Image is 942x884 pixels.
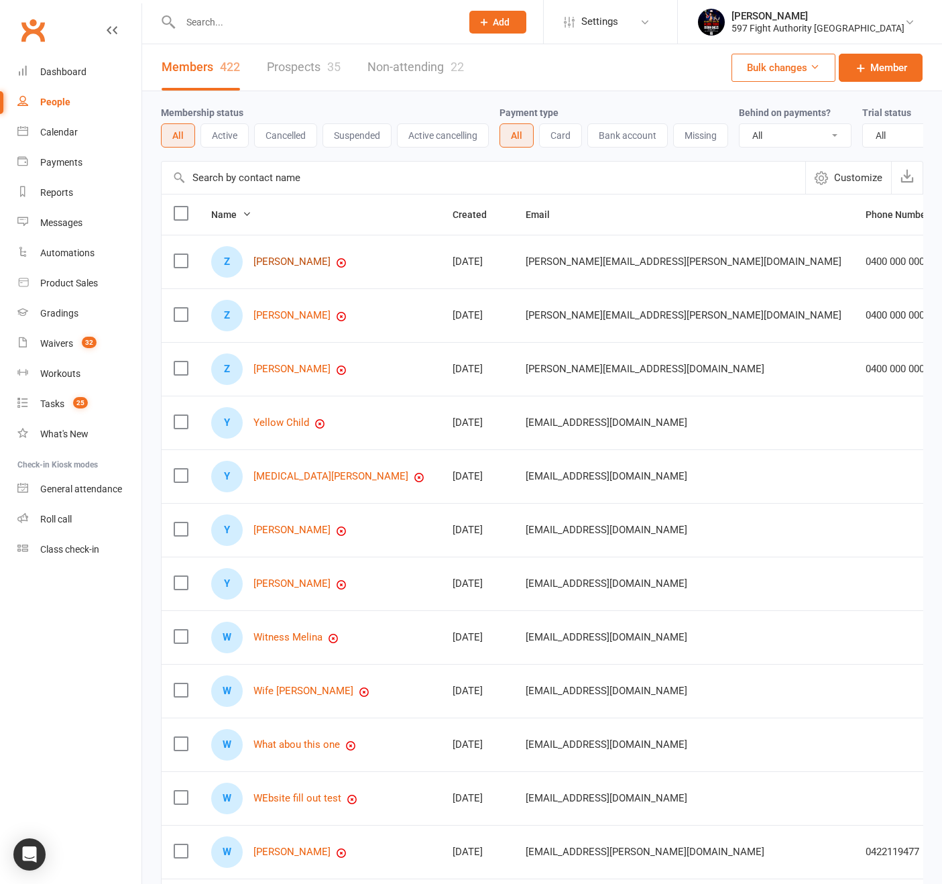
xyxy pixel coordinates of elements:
div: Open Intercom Messenger [13,838,46,871]
span: Customize [834,170,882,186]
a: Prospects35 [267,44,341,91]
button: All [161,123,195,148]
div: Zack [211,353,243,385]
a: Payments [17,148,141,178]
div: Wife [211,675,243,707]
a: Dashboard [17,57,141,87]
button: Active cancelling [397,123,489,148]
div: Automations [40,247,95,258]
span: [EMAIL_ADDRESS][DOMAIN_NAME] [526,517,687,543]
a: Roll call [17,504,141,535]
span: [PERSON_NAME][EMAIL_ADDRESS][PERSON_NAME][DOMAIN_NAME] [526,302,841,328]
div: Witness [211,622,243,653]
a: Product Sales [17,268,141,298]
div: Class check-in [40,544,99,555]
button: Email [526,207,565,223]
img: thumb_image1741046124.png [698,9,725,36]
div: [PERSON_NAME] [731,10,904,22]
a: Yellow Child [253,417,309,429]
span: [EMAIL_ADDRESS][DOMAIN_NAME] [526,410,687,435]
span: [EMAIL_ADDRESS][DOMAIN_NAME] [526,624,687,650]
span: Add [493,17,510,27]
a: Tasks 25 [17,389,141,419]
button: Suspended [322,123,392,148]
a: [PERSON_NAME] [253,524,331,536]
div: WEbsite [211,783,243,814]
div: [DATE] [453,578,502,590]
div: Workouts [40,368,80,379]
a: What abou this one [253,739,340,751]
span: Created [453,209,502,220]
div: Payments [40,157,82,168]
span: 32 [82,337,97,348]
span: [PERSON_NAME][EMAIL_ADDRESS][PERSON_NAME][DOMAIN_NAME] [526,249,841,274]
span: [EMAIL_ADDRESS][DOMAIN_NAME] [526,732,687,757]
button: Missing [673,123,728,148]
div: [DATE] [453,632,502,643]
span: Email [526,209,565,220]
button: Add [469,11,526,34]
div: [DATE] [453,364,502,375]
div: [DATE] [453,739,502,751]
div: [DATE] [453,417,502,429]
a: General attendance kiosk mode [17,474,141,504]
a: [PERSON_NAME] [253,364,331,375]
label: Trial status [862,107,911,118]
a: Witness Melina [253,632,322,643]
a: Waivers 32 [17,329,141,359]
a: Class kiosk mode [17,535,141,565]
button: Card [539,123,582,148]
a: Wife [PERSON_NAME] [253,685,353,697]
a: Gradings [17,298,141,329]
button: Bank account [587,123,668,148]
span: Member [870,60,907,76]
a: [MEDICAL_DATA][PERSON_NAME] [253,471,408,482]
button: Cancelled [254,123,317,148]
div: Dashboard [40,66,86,77]
div: General attendance [40,484,122,494]
span: Name [211,209,251,220]
div: Roll call [40,514,72,524]
div: Product Sales [40,278,98,288]
div: Yani [211,514,243,546]
div: [DATE] [453,685,502,697]
a: [PERSON_NAME] [253,578,331,590]
div: [DATE] [453,524,502,536]
div: Waivers [40,338,73,349]
a: Messages [17,208,141,238]
div: What's New [40,429,89,439]
span: [EMAIL_ADDRESS][PERSON_NAME][DOMAIN_NAME] [526,839,764,865]
div: People [40,97,70,107]
a: Workouts [17,359,141,389]
a: Member [839,54,923,82]
button: Name [211,207,251,223]
div: Yani [211,568,243,600]
label: Membership status [161,107,243,118]
span: [EMAIL_ADDRESS][DOMAIN_NAME] [526,463,687,489]
input: Search by contact name [162,162,805,194]
a: Calendar [17,117,141,148]
div: [DATE] [453,256,502,268]
div: [DATE] [453,846,502,858]
div: Wally [211,836,243,868]
label: Payment type [499,107,558,118]
span: [PERSON_NAME][EMAIL_ADDRESS][DOMAIN_NAME] [526,356,764,382]
span: [EMAIL_ADDRESS][DOMAIN_NAME] [526,785,687,811]
button: Customize [805,162,891,194]
div: [DATE] [453,310,502,321]
a: [PERSON_NAME] [253,846,331,858]
button: Active [200,123,249,148]
span: 25 [73,397,88,408]
a: Reports [17,178,141,208]
a: Clubworx [16,13,50,47]
a: What's New [17,419,141,449]
div: Reports [40,187,73,198]
button: Created [453,207,502,223]
a: Members422 [162,44,240,91]
span: Settings [581,7,618,37]
a: WEbsite fill out test [253,793,341,804]
div: [DATE] [453,793,502,804]
div: 22 [451,60,464,74]
a: [PERSON_NAME] [253,256,331,268]
a: Automations [17,238,141,268]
